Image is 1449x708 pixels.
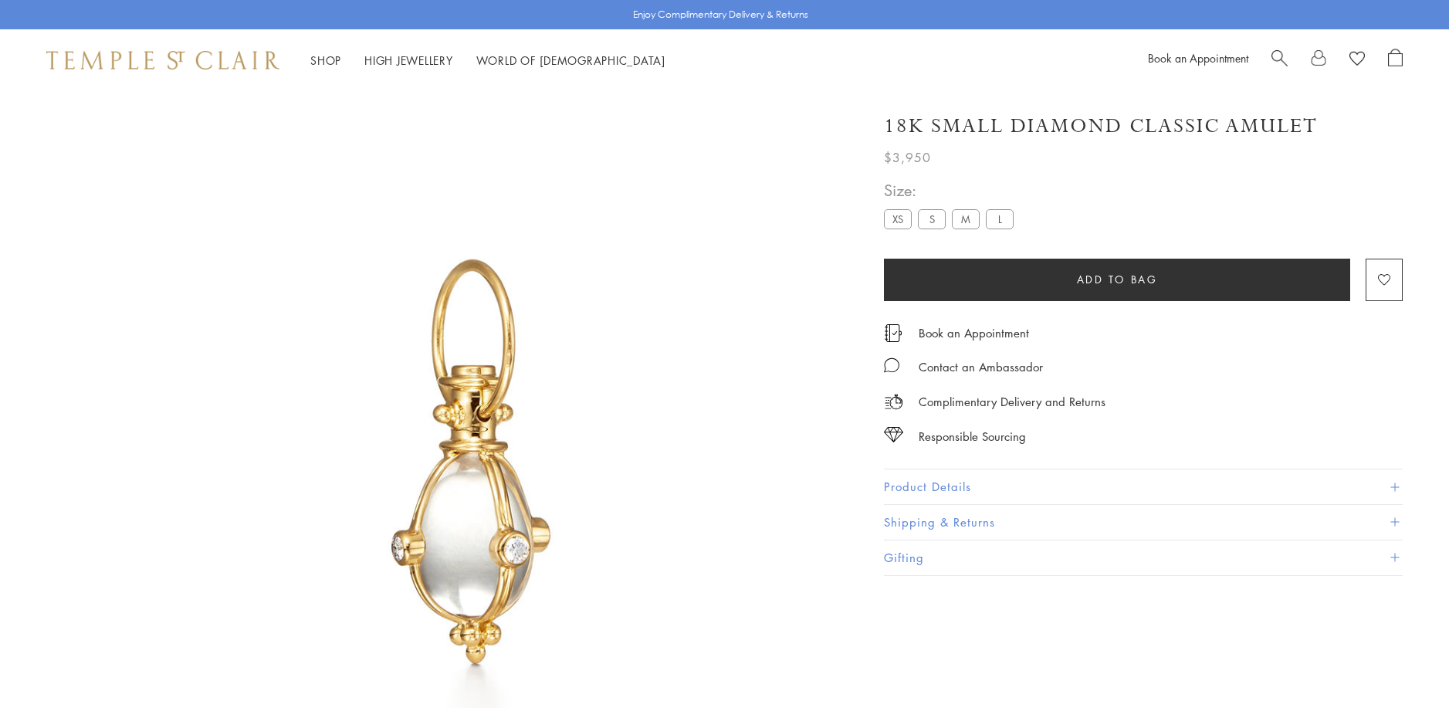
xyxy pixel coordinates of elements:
a: View Wishlist [1349,49,1365,72]
button: Product Details [884,469,1403,504]
p: Enjoy Complimentary Delivery & Returns [633,7,808,22]
button: Gifting [884,540,1403,575]
div: Responsible Sourcing [919,427,1026,446]
a: World of [DEMOGRAPHIC_DATA]World of [DEMOGRAPHIC_DATA] [476,53,665,68]
label: M [952,209,980,229]
label: XS [884,209,912,229]
a: Book an Appointment [919,324,1029,341]
a: High JewelleryHigh Jewellery [364,53,453,68]
span: Size: [884,178,1020,203]
a: Open Shopping Bag [1388,49,1403,72]
span: Add to bag [1077,271,1158,288]
img: MessageIcon-01_2.svg [884,357,899,373]
label: S [918,209,946,229]
img: icon_sourcing.svg [884,427,903,442]
p: Complimentary Delivery and Returns [919,392,1105,412]
iframe: Gorgias live chat messenger [1372,635,1434,693]
nav: Main navigation [310,51,665,70]
img: icon_delivery.svg [884,392,903,412]
h1: 18K Small Diamond Classic Amulet [884,113,1318,140]
div: Contact an Ambassador [919,357,1043,377]
img: icon_appointment.svg [884,324,902,342]
button: Add to bag [884,259,1350,301]
a: ShopShop [310,53,341,68]
a: Book an Appointment [1148,50,1248,66]
a: Search [1271,49,1288,72]
button: Shipping & Returns [884,505,1403,540]
label: L [986,209,1014,229]
img: Temple St. Clair [46,51,279,69]
span: $3,950 [884,147,931,168]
